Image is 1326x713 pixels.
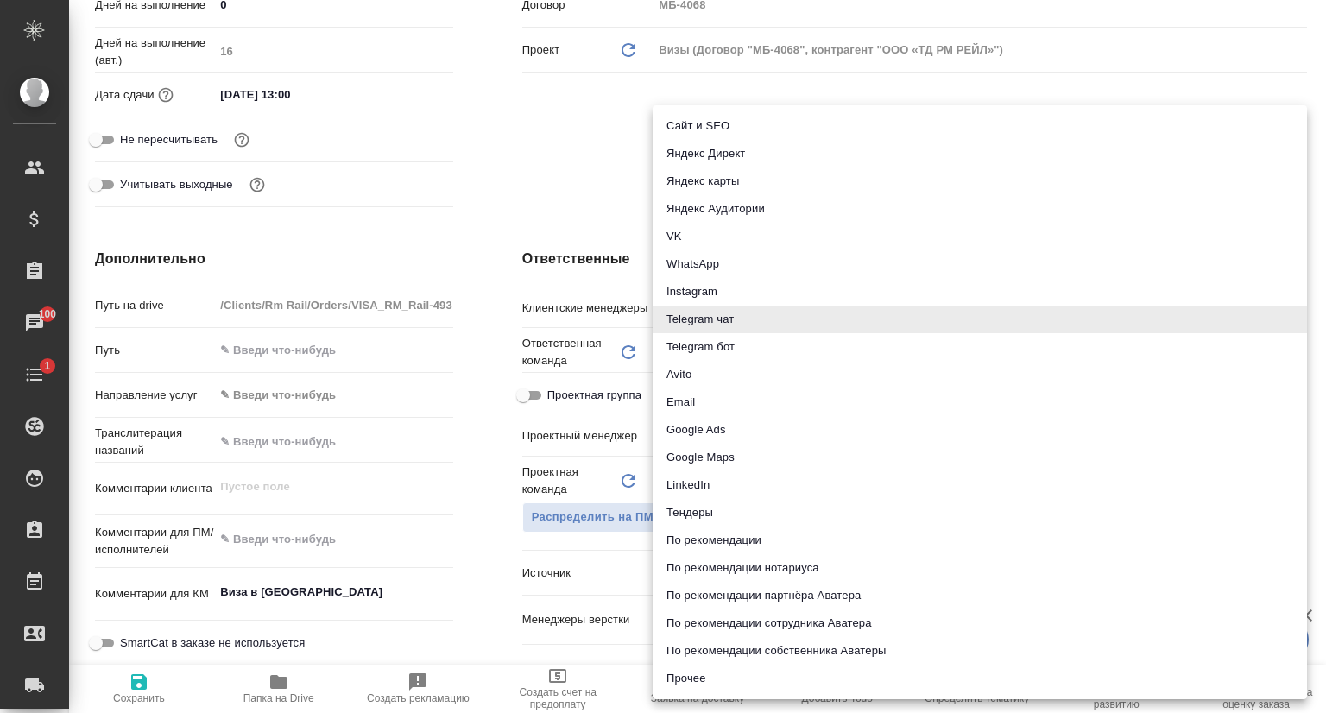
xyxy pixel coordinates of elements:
[653,306,1307,333] li: Telegram чат
[653,582,1307,609] li: По рекомендации партнёра Аватера
[653,416,1307,444] li: Google Ads
[653,223,1307,250] li: VK
[653,140,1307,167] li: Яндекс Директ
[653,278,1307,306] li: Instagram
[653,361,1307,388] li: Avito
[653,499,1307,527] li: Тендеры
[653,333,1307,361] li: Telegram бот
[653,637,1307,665] li: По рекомендации собственника Аватеры
[653,527,1307,554] li: По рекомендации
[653,471,1307,499] li: LinkedIn
[653,609,1307,637] li: По рекомендации сотрудника Аватера
[653,388,1307,416] li: Email
[653,250,1307,278] li: WhatsApp
[653,554,1307,582] li: По рекомендации нотариуса
[653,112,1307,140] li: Сайт и SEO
[653,195,1307,223] li: Яндекс Аудитории
[653,665,1307,692] li: Прочее
[653,444,1307,471] li: Google Maps
[653,167,1307,195] li: Яндекс карты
